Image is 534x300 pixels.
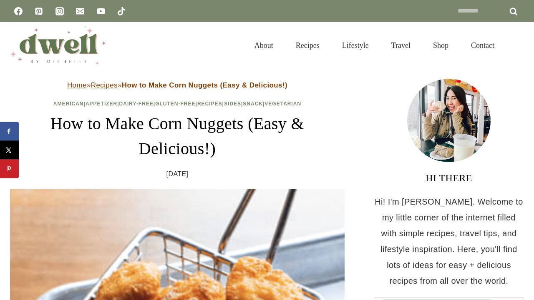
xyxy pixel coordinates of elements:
[243,31,506,60] nav: Primary Navigation
[510,38,524,52] button: View Search Form
[119,101,154,107] a: Dairy-Free
[264,101,301,107] a: Vegetarian
[53,101,84,107] a: American
[460,31,506,60] a: Contact
[122,81,287,89] strong: How to Make Corn Nuggets (Easy & Delicious!)
[422,31,460,60] a: Shop
[197,101,222,107] a: Recipes
[113,3,130,20] a: TikTok
[285,31,331,60] a: Recipes
[10,26,106,65] img: DWELL by michelle
[93,3,109,20] a: YouTube
[374,170,524,185] h3: HI THERE
[374,194,524,289] p: Hi! I'm [PERSON_NAME]. Welcome to my little corner of the internet filled with simple recipes, tr...
[331,31,380,60] a: Lifestyle
[91,81,118,89] a: Recipes
[72,3,88,20] a: Email
[51,3,68,20] a: Instagram
[243,31,285,60] a: About
[30,3,47,20] a: Pinterest
[155,101,195,107] a: Gluten-Free
[53,101,301,107] span: | | | | | | |
[380,31,422,60] a: Travel
[67,81,87,89] a: Home
[224,101,241,107] a: Sides
[67,81,287,89] span: » »
[243,101,263,107] a: Snack
[166,168,189,180] time: [DATE]
[10,3,27,20] a: Facebook
[86,101,117,107] a: Appetizer
[10,111,345,161] h1: How to Make Corn Nuggets (Easy & Delicious!)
